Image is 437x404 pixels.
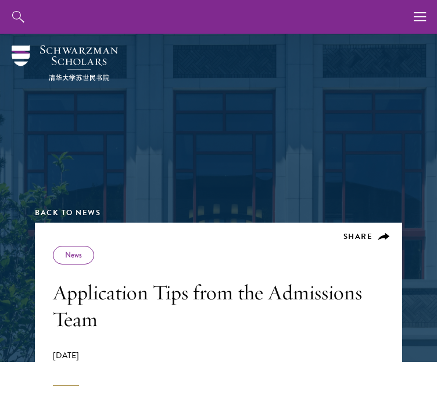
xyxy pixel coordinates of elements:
[12,45,118,81] img: Schwarzman Scholars
[343,231,391,242] button: Share
[343,231,373,242] span: Share
[65,249,82,260] a: News
[35,207,101,219] a: Back to News
[53,350,384,386] div: [DATE]
[53,279,384,333] h1: Application Tips from the Admissions Team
